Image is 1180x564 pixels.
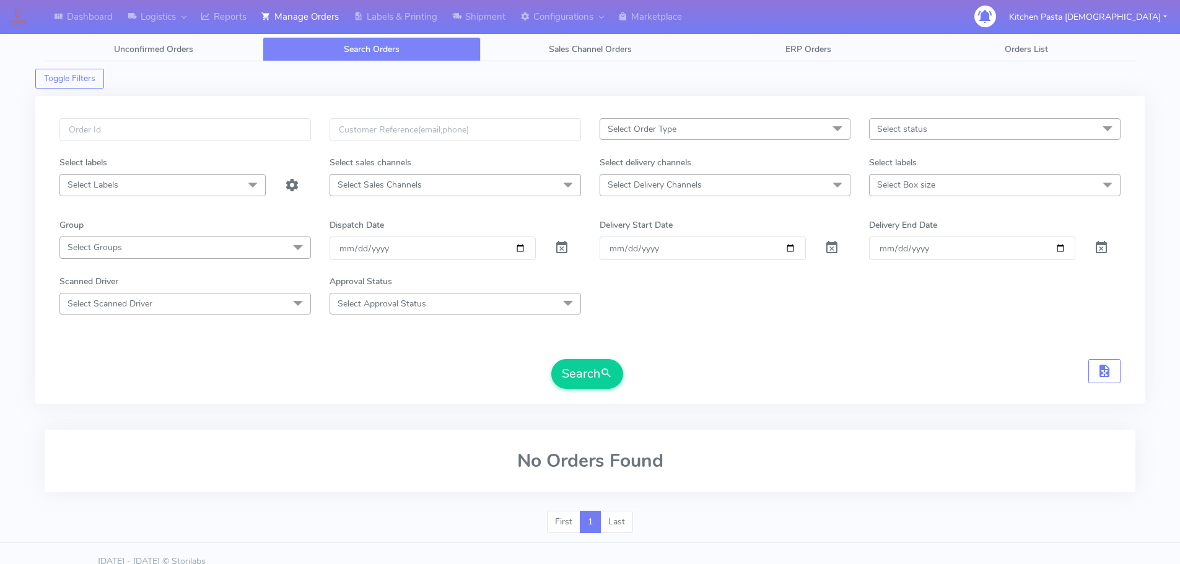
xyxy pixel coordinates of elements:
[338,179,422,191] span: Select Sales Channels
[68,179,118,191] span: Select Labels
[600,156,691,169] label: Select delivery channels
[580,511,601,533] a: 1
[59,451,1121,471] h2: No Orders Found
[1005,43,1048,55] span: Orders List
[1000,4,1176,30] button: Kitchen Pasta [DEMOGRAPHIC_DATA]
[68,241,122,253] span: Select Groups
[338,298,426,310] span: Select Approval Status
[68,298,152,310] span: Select Scanned Driver
[600,219,673,232] label: Delivery Start Date
[877,123,927,135] span: Select status
[549,43,632,55] span: Sales Channel Orders
[35,69,104,89] button: Toggle Filters
[551,359,623,389] button: Search
[59,156,107,169] label: Select labels
[344,43,400,55] span: Search Orders
[608,179,702,191] span: Select Delivery Channels
[59,219,84,232] label: Group
[869,156,917,169] label: Select labels
[877,179,935,191] span: Select Box size
[114,43,193,55] span: Unconfirmed Orders
[608,123,676,135] span: Select Order Type
[330,219,384,232] label: Dispatch Date
[785,43,831,55] span: ERP Orders
[59,275,118,288] label: Scanned Driver
[330,156,411,169] label: Select sales channels
[45,37,1135,61] ul: Tabs
[59,118,311,141] input: Order Id
[330,118,581,141] input: Customer Reference(email,phone)
[869,219,937,232] label: Delivery End Date
[330,275,392,288] label: Approval Status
